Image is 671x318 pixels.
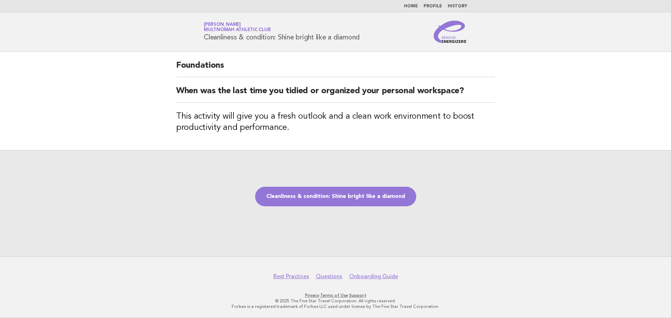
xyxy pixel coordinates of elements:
[349,293,366,298] a: Support
[204,22,270,32] a: [PERSON_NAME]Multnomah Athletic Club
[255,187,416,206] a: Cleanliness & condition: Shine bright like a diamond
[349,273,398,280] a: Onboarding Guide
[122,298,549,304] p: © 2025 The Five Star Travel Corporation. All rights reserved.
[176,111,495,133] h3: This activity will give you a fresh outlook and a clean work environment to boost productivity an...
[204,28,270,32] span: Multnomah Athletic Club
[122,304,549,309] p: Forbes is a registered trademark of Forbes LLC used under license by The Five Star Travel Corpora...
[204,23,360,41] h1: Cleanliness & condition: Shine bright like a diamond
[122,293,549,298] p: · ·
[273,273,309,280] a: Best Practices
[176,86,495,103] h2: When was the last time you tidied or organized your personal workspace?
[316,273,342,280] a: Questions
[404,4,418,8] a: Home
[176,60,495,77] h2: Foundations
[320,293,348,298] a: Terms of Use
[448,4,467,8] a: History
[424,4,442,8] a: Profile
[434,21,467,43] img: Service Energizers
[305,293,319,298] a: Privacy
